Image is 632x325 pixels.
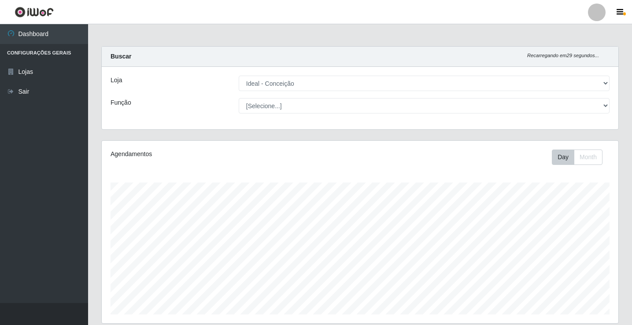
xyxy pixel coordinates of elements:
[111,53,131,60] strong: Buscar
[552,150,610,165] div: Toolbar with button groups
[111,150,311,159] div: Agendamentos
[574,150,602,165] button: Month
[111,76,122,85] label: Loja
[527,53,599,58] i: Recarregando em 29 segundos...
[111,98,131,107] label: Função
[15,7,54,18] img: CoreUI Logo
[552,150,574,165] button: Day
[552,150,602,165] div: First group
